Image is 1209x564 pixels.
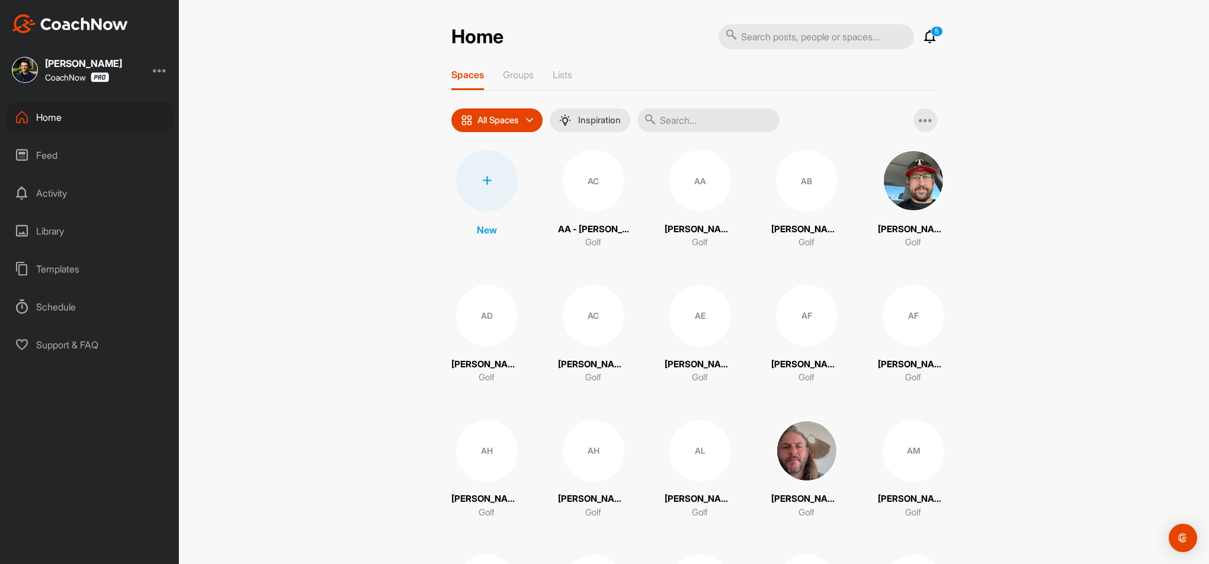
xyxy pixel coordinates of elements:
[883,420,944,482] div: AM
[798,506,814,520] p: Golf
[7,292,174,322] div: Schedule
[878,420,949,520] a: AM[PERSON_NAME]Golf
[7,216,174,246] div: Library
[558,420,629,520] a: AH[PERSON_NAME]Golf
[665,285,736,384] a: AE[PERSON_NAME]Golf
[692,236,708,249] p: Golf
[451,25,504,49] h2: Home
[7,330,174,360] div: Support & FAQ
[905,236,921,249] p: Golf
[563,150,624,211] div: AC
[585,506,601,520] p: Golf
[905,506,921,520] p: Golf
[558,358,629,371] p: [PERSON_NAME] De La [PERSON_NAME]
[558,223,629,236] p: AA - [PERSON_NAME]
[558,150,629,249] a: ACAA - [PERSON_NAME]Golf
[456,420,518,482] div: AH
[665,420,736,520] a: AL[PERSON_NAME]Golf
[883,150,944,211] img: square_1977211304866c651fe8574bfd4e6d3a.jpg
[91,72,109,82] img: CoachNow Pro
[669,285,731,347] div: AE
[585,236,601,249] p: Golf
[905,371,921,384] p: Golf
[883,285,944,347] div: AF
[771,420,842,520] a: [PERSON_NAME]Golf
[563,285,624,347] div: AC
[665,223,736,236] p: [PERSON_NAME]
[456,285,518,347] div: AD
[7,178,174,208] div: Activity
[776,285,838,347] div: AF
[451,492,522,506] p: [PERSON_NAME]
[692,506,708,520] p: Golf
[719,24,914,49] input: Search posts, people or spaces...
[451,358,522,371] p: [PERSON_NAME]
[665,150,736,249] a: AA[PERSON_NAME]Golf
[461,114,473,126] img: icon
[7,140,174,170] div: Feed
[878,358,949,371] p: [PERSON_NAME]
[477,116,519,125] p: All Spaces
[665,492,736,506] p: [PERSON_NAME]
[1169,524,1197,552] div: Open Intercom Messenger
[669,420,731,482] div: AL
[771,223,842,236] p: [PERSON_NAME]
[563,420,624,482] div: AH
[776,420,838,482] img: square_070bcfb37112b398d0b1e8e92526b093.jpg
[12,14,128,33] img: CoachNow
[7,254,174,284] div: Templates
[558,285,629,384] a: AC[PERSON_NAME] De La [PERSON_NAME]Golf
[771,492,842,506] p: [PERSON_NAME]
[771,150,842,249] a: AB[PERSON_NAME]Golf
[878,492,949,506] p: [PERSON_NAME]
[479,506,495,520] p: Golf
[637,108,780,132] input: Search...
[45,72,109,82] div: CoachNow
[771,285,842,384] a: AF[PERSON_NAME]Golf
[878,223,949,236] p: [PERSON_NAME]
[451,69,484,81] p: Spaces
[669,150,731,211] div: AA
[585,371,601,384] p: Golf
[451,420,522,520] a: AH[PERSON_NAME]Golf
[479,371,495,384] p: Golf
[878,150,949,249] a: [PERSON_NAME]Golf
[559,114,571,126] img: menuIcon
[776,150,838,211] div: AB
[692,371,708,384] p: Golf
[503,69,534,81] p: Groups
[12,57,38,83] img: square_49fb5734a34dfb4f485ad8bdc13d6667.jpg
[798,236,814,249] p: Golf
[798,371,814,384] p: Golf
[45,59,122,68] div: [PERSON_NAME]
[558,492,629,506] p: [PERSON_NAME]
[7,102,174,132] div: Home
[477,223,497,237] p: New
[878,285,949,384] a: AF[PERSON_NAME]Golf
[931,26,943,37] p: 5
[451,285,522,384] a: AD[PERSON_NAME]Golf
[771,358,842,371] p: [PERSON_NAME]
[553,69,572,81] p: Lists
[665,358,736,371] p: [PERSON_NAME]
[578,116,621,125] p: Inspiration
